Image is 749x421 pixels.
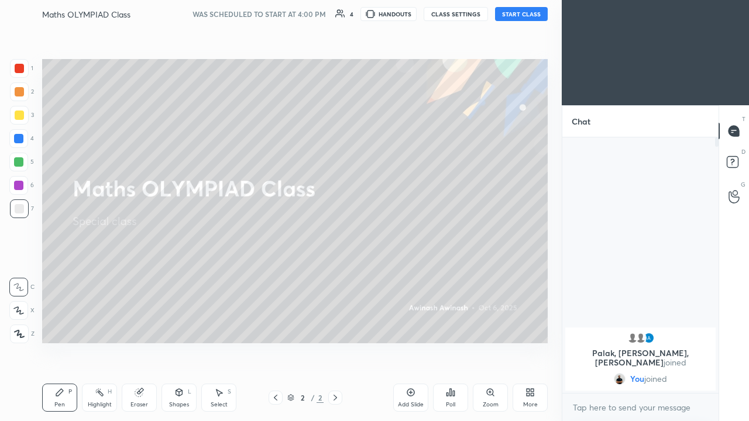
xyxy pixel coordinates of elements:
[10,106,34,125] div: 3
[635,332,647,344] img: default.png
[130,402,148,408] div: Eraser
[193,9,326,19] h5: WAS SCHEDULED TO START AT 4:00 PM
[169,402,189,408] div: Shapes
[741,147,745,156] p: D
[562,325,719,393] div: grid
[228,389,231,395] div: S
[10,82,34,101] div: 2
[68,389,72,395] div: P
[9,129,34,148] div: 4
[9,278,35,296] div: C
[572,348,709,367] p: Palak, [PERSON_NAME], [PERSON_NAME]
[630,374,644,384] span: You
[627,332,638,344] img: default.png
[446,402,455,408] div: Poll
[9,301,35,320] div: X
[742,115,745,123] p: T
[741,180,745,189] p: G
[10,325,35,343] div: Z
[398,402,424,408] div: Add Slide
[360,7,417,21] button: HANDOUTS
[10,59,33,78] div: 1
[9,176,34,195] div: 6
[88,402,112,408] div: Highlight
[10,199,34,218] div: 7
[108,389,112,395] div: H
[424,7,488,21] button: CLASS SETTINGS
[42,9,130,20] h4: Maths OLYMPIAD Class
[54,402,65,408] div: Pen
[614,373,626,385] img: bbd5f6fc1e684c10aef75d89bdaa4b6b.jpg
[317,392,324,403] div: 2
[350,11,353,17] div: 4
[644,374,667,384] span: joined
[523,402,538,408] div: More
[483,402,499,408] div: Zoom
[9,153,34,171] div: 5
[188,389,191,395] div: L
[297,394,308,401] div: 2
[562,106,600,137] p: Chat
[664,357,686,368] span: joined
[311,394,314,401] div: /
[211,402,228,408] div: Select
[643,332,655,344] img: 3
[495,7,548,21] button: START CLASS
